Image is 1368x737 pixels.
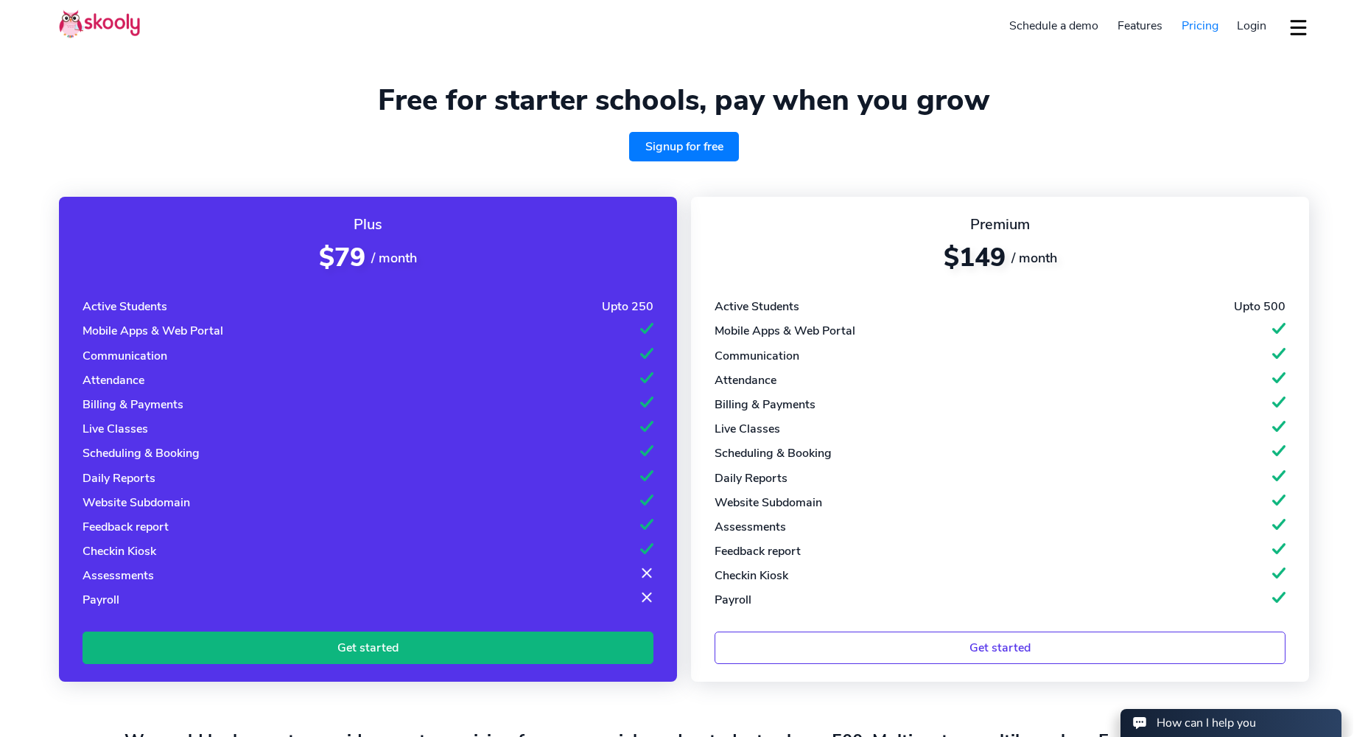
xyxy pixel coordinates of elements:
div: Mobile Apps & Web Portal [83,323,223,339]
div: Live Classes [715,421,780,437]
div: Daily Reports [83,470,155,486]
div: Checkin Kiosk [715,567,788,584]
div: Active Students [83,298,167,315]
span: $149 [944,240,1006,275]
div: Upto 250 [602,298,653,315]
div: Website Subdomain [83,495,190,511]
span: Login [1237,18,1266,34]
span: / month [371,249,417,267]
div: Attendance [83,372,144,388]
a: Get started [715,632,1285,663]
div: Active Students [715,298,799,315]
span: $79 [319,240,365,275]
a: Login [1227,14,1276,38]
div: Plus [83,214,653,234]
div: Scheduling & Booking [715,445,832,461]
div: Live Classes [83,421,148,437]
img: Skooly [59,10,140,38]
div: Scheduling & Booking [83,445,200,461]
div: Billing & Payments [715,397,815,413]
button: dropdown menu [1288,10,1309,44]
a: Get started [83,632,653,663]
div: Attendance [715,372,776,388]
div: Payroll [83,592,119,608]
div: Feedback report [83,519,169,535]
a: Schedule a demo [1000,14,1109,38]
div: Assessments [715,519,786,535]
div: Website Subdomain [715,495,822,511]
div: Feedback report [715,543,801,559]
div: Communication [83,348,167,364]
div: Billing & Payments [83,397,183,413]
div: Assessments [83,567,154,584]
div: Communication [715,348,799,364]
span: / month [1011,249,1057,267]
a: Pricing [1172,14,1228,38]
a: Signup for free [629,132,740,161]
h1: Free for starter schools, pay when you grow [59,83,1309,118]
div: Payroll [715,592,751,608]
div: Premium [715,214,1285,234]
div: Checkin Kiosk [83,543,156,559]
div: Daily Reports [715,470,788,486]
div: Upto 500 [1234,298,1285,315]
div: Mobile Apps & Web Portal [715,323,855,339]
a: Features [1108,14,1172,38]
span: Pricing [1182,18,1218,34]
